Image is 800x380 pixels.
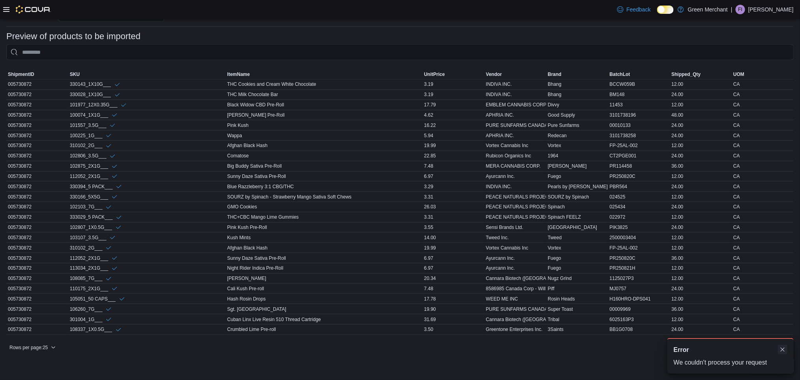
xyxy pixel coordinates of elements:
[423,79,485,89] div: 3.19
[70,326,122,333] div: 108337_1X0.5G___
[111,173,118,180] svg: Info
[6,304,68,314] div: 005730872
[608,90,670,99] div: BM148
[70,204,112,210] div: 102103_7G___
[546,223,608,232] div: [GEOGRAPHIC_DATA]
[670,253,732,263] div: 36.00
[608,121,670,130] div: 00010133
[423,243,485,253] div: 19.99
[225,304,423,314] div: Sgt. [GEOGRAPHIC_DATA]
[116,214,122,221] svg: Info
[105,316,112,323] svg: Info
[423,70,485,79] button: UnitPrice
[546,161,608,171] div: [PERSON_NAME]
[546,131,608,140] div: Redecan
[608,141,670,150] div: FP-25AL-002
[225,233,423,242] div: Kush Mints
[546,253,608,263] div: Fuego
[608,79,670,89] div: BCCW059B
[608,202,670,212] div: 025434
[70,193,118,200] div: 330166_5X5G___
[610,71,630,78] span: BatchLot
[670,192,732,202] div: 12.00
[732,100,794,110] div: CA
[109,153,116,159] svg: Info
[672,71,701,78] span: Shipped_Qty
[115,224,122,231] svg: Info
[225,70,423,79] button: ItemName
[485,110,546,120] div: APHRIA INC.
[732,294,794,304] div: CA
[6,79,68,89] div: 005730872
[6,315,68,324] div: 005730872
[546,141,608,150] div: Vortex
[423,223,485,232] div: 3.55
[6,202,68,212] div: 005730872
[105,204,112,210] svg: Info
[670,223,732,232] div: 24.00
[732,325,794,334] div: CA
[732,304,794,314] div: CA
[485,223,546,232] div: Sensi Brands Ltd.
[546,172,608,181] div: Fuego
[70,153,116,159] div: 102806_3.5G___
[733,71,744,78] span: UOM
[546,90,608,99] div: Bhang
[546,243,608,253] div: Vortex
[670,315,732,324] div: 12.00
[485,70,546,79] button: Vendor
[70,295,125,302] div: 105051_50 CAPS___
[485,192,546,202] div: PEACE NATURALS PROJECT INC.
[778,345,787,354] button: Dismiss toast
[225,243,423,253] div: Afghan Black Hash
[111,265,118,272] svg: Info
[608,131,670,140] div: 3101738258
[732,202,794,212] div: CA
[485,233,546,242] div: Tweed Inc.
[485,161,546,171] div: MERA CANNABIS CORP.
[546,202,608,212] div: Spinach
[485,172,546,181] div: Ayurcann Inc.
[732,182,794,191] div: CA
[225,223,423,232] div: Pink Kush Pre-Roll
[608,325,670,334] div: BB1G0708
[105,245,112,251] svg: Info
[6,70,68,79] button: ShipmentID
[485,202,546,212] div: PEACE NATURALS PROJECT INC.
[546,212,608,222] div: Spinach FEELZ
[608,233,670,242] div: 2500003404
[546,325,608,334] div: 3Saints
[70,173,118,180] div: 112052_2X1G___
[546,192,608,202] div: SOURZ by Spinach
[70,285,118,292] div: 110175_2X1G___
[485,131,546,140] div: APHRIA INC.
[423,274,485,283] div: 20.34
[225,121,423,130] div: Pink Kush
[225,263,423,273] div: Night Rider Indica Pre-Roll
[6,141,68,150] div: 005730872
[485,315,546,324] div: Cannara Biotech ([GEOGRAPHIC_DATA]) Inc.
[423,182,485,191] div: 3.29
[423,284,485,293] div: 7.48
[423,121,485,130] div: 16.22
[225,182,423,191] div: Blue Razzleberry 3:1 CBG/THC
[670,70,732,79] button: Shipped_Qty
[485,182,546,191] div: INDIVA INC.
[608,161,670,171] div: PR114458
[70,265,118,272] div: 113034_2X1G___
[670,243,732,253] div: 12.00
[732,121,794,130] div: CA
[546,233,608,242] div: Tweed
[608,243,670,253] div: FP-25AL-002
[225,253,423,263] div: Sunny Daze Sativa Pre-Roll
[608,223,670,232] div: PIK3825
[731,5,732,14] p: |
[732,141,794,150] div: CA
[546,304,608,314] div: Super Toast
[670,90,732,99] div: 24.00
[70,112,118,119] div: 100074_1X1G___
[225,90,423,99] div: THC Milk Chocolate Bar
[423,131,485,140] div: 5.94
[70,316,112,323] div: 301004_1G___
[6,325,68,334] div: 005730872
